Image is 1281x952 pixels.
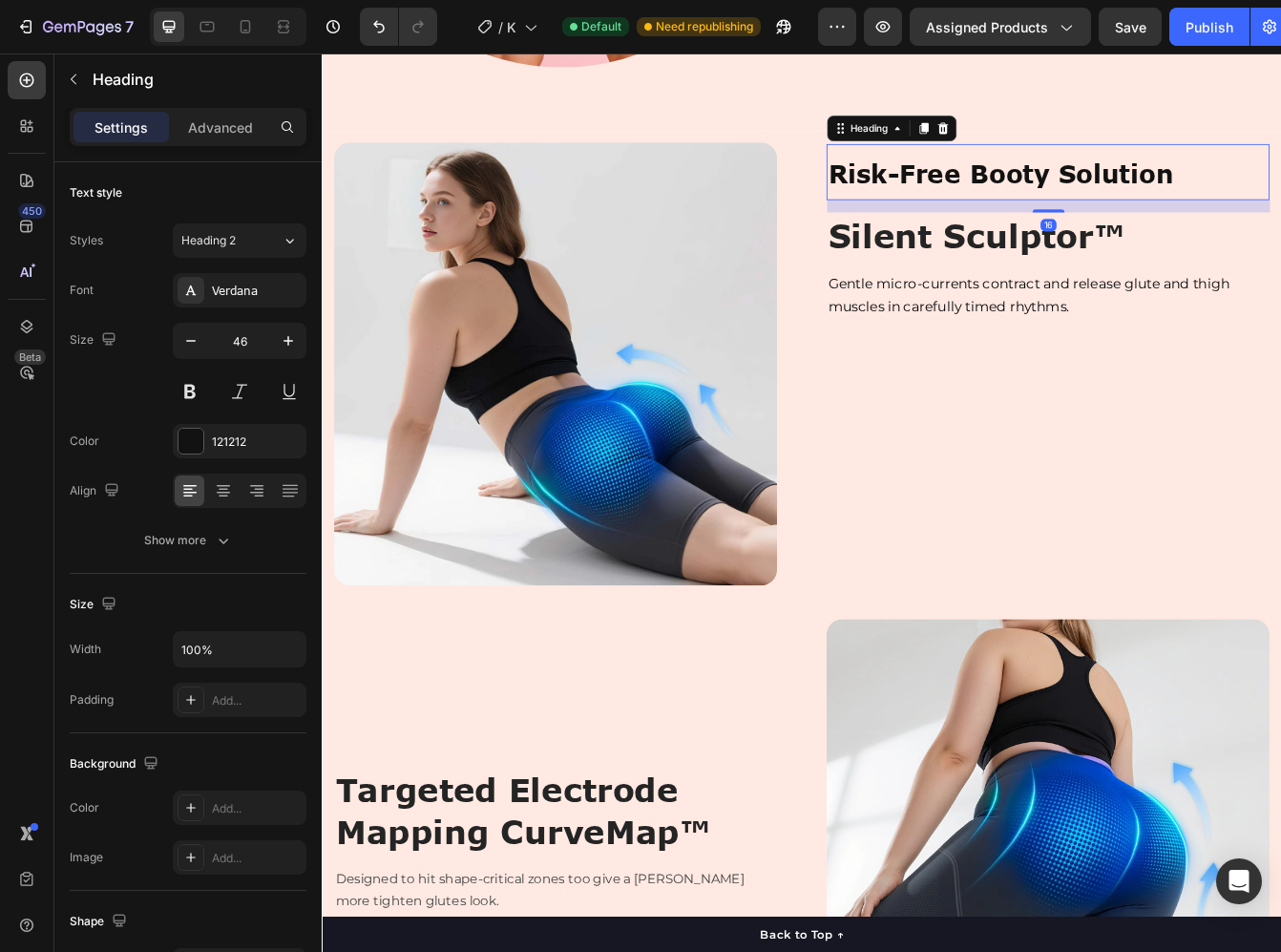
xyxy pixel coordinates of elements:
[498,17,503,37] span: /
[604,264,1083,312] span: Gentle micro-currents contract and release glute and thigh muscles in carefully timed rhythms.
[212,283,302,300] div: Verdana
[70,282,94,299] div: Font
[322,53,1281,952] iframe: Design area
[144,531,233,550] div: Show more
[656,18,753,35] span: Need republishing
[1099,8,1162,46] button: Save
[70,328,120,353] div: Size
[94,117,148,138] p: Settings
[70,592,120,618] div: Size
[857,198,876,213] div: 16
[1169,8,1249,46] button: Publish
[18,203,46,219] div: 450
[70,433,99,450] div: Color
[173,223,306,258] button: Heading 2
[181,232,236,249] span: Heading 2
[70,691,114,709] div: Padding
[8,8,142,46] button: 7
[70,478,123,504] div: Align
[507,17,516,37] span: KivviTech Product page
[626,81,679,98] div: Heading
[604,194,958,240] strong: Silent Sculptor™
[70,799,99,816] div: Color
[125,15,134,38] p: 7
[14,349,46,365] div: Beta
[212,850,302,867] div: Add...
[926,17,1048,37] span: Assigned Products
[70,849,103,866] div: Image
[70,523,306,558] button: Show more
[910,8,1091,46] button: Assigned Products
[212,800,302,817] div: Add...
[1216,858,1262,904] div: Open Intercom Messenger
[360,8,437,46] div: Undo/Redo
[1186,17,1233,37] div: Publish
[604,125,1017,161] strong: Risk-Free Booty Solution
[581,18,621,35] span: Default
[1115,19,1146,35] span: Save
[16,856,464,951] strong: Targeted Electrode Mapping CurveMap™
[70,751,162,777] div: Background
[212,434,302,451] div: 121212
[70,909,131,935] div: Shape
[212,692,302,709] div: Add...
[93,68,299,91] p: Heading
[188,117,253,138] p: Advanced
[174,632,305,666] input: Auto
[70,641,101,658] div: Width
[70,232,103,249] div: Styles
[70,184,122,201] div: Text style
